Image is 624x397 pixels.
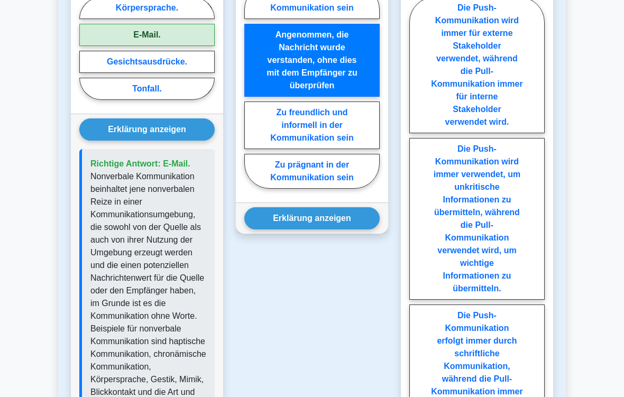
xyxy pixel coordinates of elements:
label: Die Push-Kommunikation wird immer verwendet, um unkritische Informationen zu übermitteln, während... [409,138,545,300]
label: Gesichtsausdrücke. [79,51,215,73]
label: Zu freundlich und informell in der Kommunikation sein [244,101,380,149]
label: Tonfall. [79,78,215,100]
label: Angenommen, die Nachricht wurde verstanden, ohne dies mit dem Empfänger zu überprüfen [244,24,380,97]
label: Zu prägnant in der Kommunikation sein [244,154,380,189]
button: Erklärung anzeigen [79,118,215,141]
button: Erklärung anzeigen [244,207,380,229]
label: E-Mail. [79,24,215,46]
span: Richtige Antwort: E-Mail. [90,159,190,168]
